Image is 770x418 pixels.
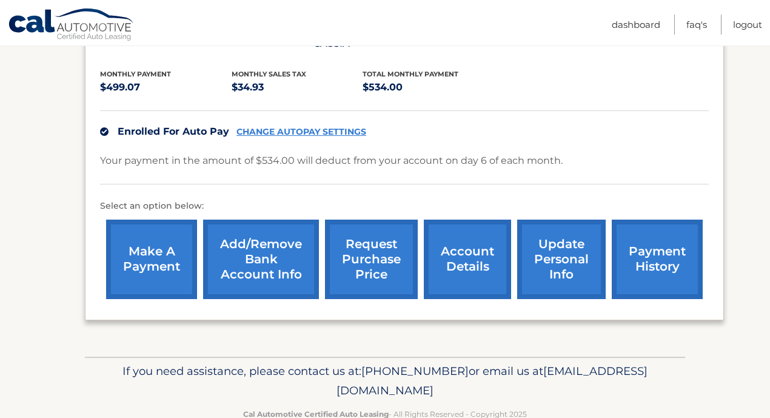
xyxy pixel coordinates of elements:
a: Cal Automotive [8,8,135,43]
p: Select an option below: [100,199,709,214]
a: CHANGE AUTOPAY SETTINGS [236,127,366,137]
span: [PHONE_NUMBER] [361,364,469,378]
span: Monthly sales Tax [232,70,306,78]
p: Your payment in the amount of $534.00 will deduct from your account on day 6 of each month. [100,152,563,169]
img: check.svg [100,127,109,136]
a: make a payment [106,220,197,299]
span: Monthly Payment [100,70,171,78]
a: update personal info [517,220,606,299]
a: Logout [733,15,762,35]
p: If you need assistance, please contact us at: or email us at [93,362,677,400]
a: account details [424,220,511,299]
a: Dashboard [612,15,660,35]
a: Add/Remove bank account info [203,220,319,299]
p: $534.00 [363,79,494,96]
span: Enrolled For Auto Pay [118,126,229,137]
p: $499.07 [100,79,232,96]
a: FAQ's [686,15,707,35]
span: Total Monthly Payment [363,70,458,78]
a: payment history [612,220,703,299]
p: $34.93 [232,79,363,96]
a: request purchase price [325,220,418,299]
